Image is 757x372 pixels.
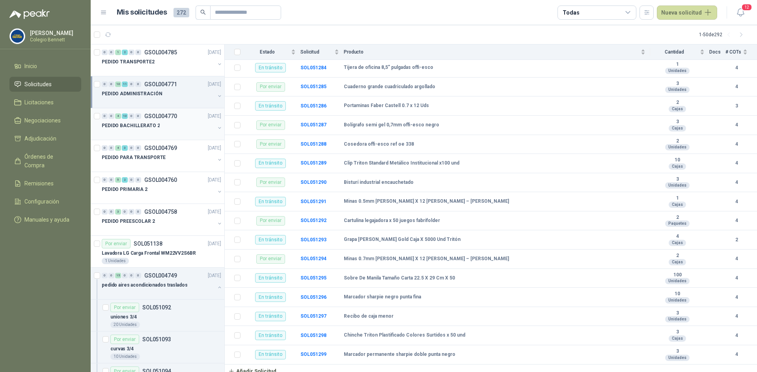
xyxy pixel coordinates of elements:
b: 4 [725,332,748,339]
div: Por enviar [110,335,139,344]
p: [PERSON_NAME] [30,30,79,36]
div: Unidades [665,144,690,150]
b: 3 [650,310,705,316]
a: Por enviarSOL051092uniones 3/420 Unidades [91,300,224,331]
div: Unidades [665,316,690,322]
div: En tránsito [255,292,286,302]
div: 0 [102,209,108,215]
span: Cantidad [650,49,698,55]
div: En tránsito [255,331,286,340]
div: 0 [135,50,141,55]
a: Por enviarSOL051138[DATE] Lavadora LG Carga Frontal WM22VV2S6BR1 Unidades [91,236,224,268]
a: 0 0 1 2 0 0 GSOL004785[DATE] PEDIDO TRANSPORTE2 [102,48,223,73]
b: 1 [650,195,705,202]
p: curvas 3/4 [110,345,134,353]
div: 0 [135,113,141,119]
a: 0 0 15 0 0 0 GSOL004749[DATE] pedido aires acondicionados traslados [102,271,223,296]
div: En tránsito [255,273,286,283]
a: Órdenes de Compra [9,149,81,173]
a: Por enviarSOL051093curvas 3/410 Unidades [91,331,224,363]
div: 1 Unidades [102,258,129,264]
a: Manuales y ayuda [9,212,81,227]
th: Producto [344,44,650,60]
p: PEDIDO ADMINISTRACIÓN [102,90,162,98]
p: SOL051093 [142,337,171,342]
b: Minas 0.7mm [PERSON_NAME] X 12 [PERSON_NAME] – [PERSON_NAME] [344,256,509,262]
p: GSOL004785 [144,50,177,55]
b: 4 [725,351,748,358]
b: 3 [650,329,705,335]
p: GSOL004769 [144,145,177,151]
span: 272 [173,8,189,17]
div: 0 [108,273,114,278]
b: 2 [650,215,705,221]
span: Solicitud [300,49,333,55]
div: 0 [129,177,134,183]
div: Por enviar [256,216,285,226]
b: 10 [650,157,705,163]
b: Recibo de caja menor [344,313,393,320]
div: En tránsito [255,312,286,321]
a: Adjudicación [9,131,81,146]
b: 4 [725,64,748,72]
b: Sobre De Manila Tamaño Carta 22.5 X 29 Cm X 50 [344,275,455,281]
div: 0 [122,273,128,278]
div: 1 [115,50,121,55]
b: SOL051290 [300,180,326,185]
div: Cajas [669,335,686,342]
div: 0 [108,177,114,183]
b: 4 [650,233,705,240]
div: Unidades [665,297,690,304]
p: GSOL004749 [144,273,177,278]
b: 4 [725,294,748,301]
span: search [200,9,206,15]
p: SOL051092 [142,305,171,310]
div: 5 [115,177,121,183]
h1: Mis solicitudes [117,7,167,18]
a: SOL051294 [300,256,326,261]
div: 10 Unidades [110,353,140,360]
div: Todas [563,8,579,17]
span: Solicitudes [24,80,52,89]
p: PEDIDO PRIMARIA 2 [102,186,147,193]
b: SOL051295 [300,275,326,281]
span: Configuración [24,197,59,206]
a: Inicio [9,59,81,74]
b: SOL051291 [300,199,326,204]
b: SOL051284 [300,65,326,70]
div: Por enviar [110,303,139,312]
div: En tránsito [255,101,286,111]
b: Marcador permanente sharpie doble punta negro [344,352,455,358]
b: Bolígrafo semi gel 0,7mm offi-esco negro [344,122,439,128]
div: 0 [135,145,141,151]
p: [DATE] [208,272,221,279]
span: Producto [344,49,639,55]
b: 4 [725,274,748,282]
a: SOL051289 [300,160,326,166]
div: 4 [115,113,121,119]
div: 0 [129,273,134,278]
div: 10 [122,113,128,119]
div: Paquetes [665,220,690,227]
b: SOL051286 [300,103,326,109]
div: 0 [102,177,108,183]
div: 3 [122,145,128,151]
p: [DATE] [208,144,221,152]
div: Unidades [665,182,690,189]
a: Licitaciones [9,95,81,110]
div: 20 Unidades [110,322,140,328]
div: 0 [129,145,134,151]
b: Clip Triton Standard Metálico Institucional x100 und [344,160,459,167]
div: 0 [135,273,141,278]
b: 2 [650,138,705,144]
b: 4 [725,313,748,320]
div: 0 [108,50,114,55]
div: 0 [102,81,108,87]
p: Lavadora LG Carga Frontal WM22VV2S6BR [102,250,196,257]
b: Cartulina legajadora x 50 juegos fabrifolder [344,218,440,224]
a: SOL051287 [300,122,326,128]
b: Cuaderno grande cuadriculado argollado [344,84,435,90]
div: Por enviar [102,239,131,248]
b: 2 [650,253,705,259]
p: uniones 3/4 [110,313,137,321]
